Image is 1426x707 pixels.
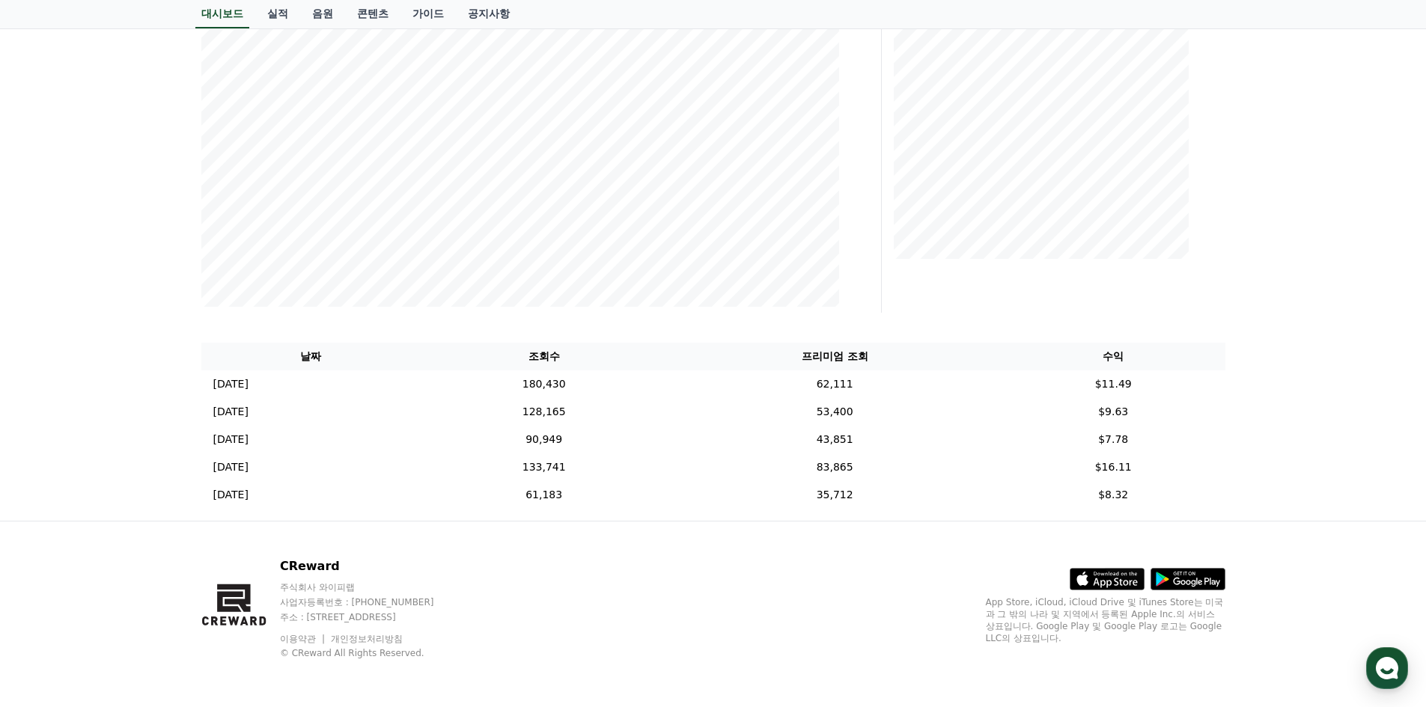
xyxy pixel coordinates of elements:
span: 홈 [47,497,56,509]
p: 사업자등록번호 : [PHONE_NUMBER] [280,596,463,608]
th: 조회수 [420,343,668,370]
td: $7.78 [1002,426,1225,453]
th: 날짜 [201,343,421,370]
p: © CReward All Rights Reserved. [280,647,463,659]
span: 대화 [137,498,155,509]
a: 설정 [193,474,287,512]
td: $9.63 [1002,398,1225,426]
p: CReward [280,557,463,575]
p: 주소 : [STREET_ADDRESS] [280,611,463,623]
td: 43,851 [668,426,1002,453]
td: $16.11 [1002,453,1225,481]
td: 83,865 [668,453,1002,481]
a: 홈 [4,474,99,512]
td: $8.32 [1002,481,1225,509]
td: 61,183 [420,481,668,509]
p: [DATE] [213,487,249,503]
td: 62,111 [668,370,1002,398]
p: [DATE] [213,404,249,420]
th: 수익 [1002,343,1225,370]
a: 이용약관 [280,634,327,644]
td: $11.49 [1002,370,1225,398]
td: 53,400 [668,398,1002,426]
td: 128,165 [420,398,668,426]
a: 대화 [99,474,193,512]
td: 90,949 [420,426,668,453]
p: [DATE] [213,432,249,447]
p: 주식회사 와이피랩 [280,581,463,593]
th: 프리미엄 조회 [668,343,1002,370]
td: 180,430 [420,370,668,398]
span: 설정 [231,497,249,509]
p: [DATE] [213,459,249,475]
a: 개인정보처리방침 [331,634,403,644]
p: [DATE] [213,376,249,392]
td: 133,741 [420,453,668,481]
p: App Store, iCloud, iCloud Drive 및 iTunes Store는 미국과 그 밖의 나라 및 지역에서 등록된 Apple Inc.의 서비스 상표입니다. Goo... [986,596,1225,644]
td: 35,712 [668,481,1002,509]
